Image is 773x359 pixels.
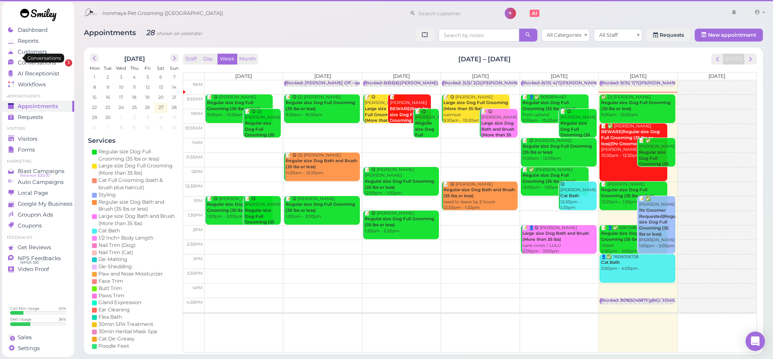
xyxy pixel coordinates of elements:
[18,222,42,229] span: Coupons
[723,54,745,65] button: [DATE]
[2,57,74,68] a: Conversations 1
[551,73,568,79] span: [DATE]
[639,138,675,186] div: 📝 ✅ [PERSON_NAME] 11:00am - 12:00pm
[98,278,123,285] div: Face Trim
[2,144,74,155] a: Forms
[188,213,203,218] span: 1:30pm
[601,100,671,111] b: Regular size Dog Full Grooming (35 lbs or less)
[646,29,691,42] a: Requests
[415,109,439,174] div: 📝 😋 [PERSON_NAME] yorkie 10:00am - 11:00am
[18,255,61,262] span: NPS Feedbacks
[98,342,129,350] div: Poodle Feet
[443,100,508,111] b: Large size Dog Full Grooming (More than 35 lbs)
[194,198,203,203] span: 1pm
[119,114,123,121] span: 1
[601,187,654,198] b: Regular size Dog Full Grooming (35 lbs or less)
[186,154,203,160] span: 11:30am
[601,298,717,304] div: Blocked: 9096304687FgBIG/ 3104031253 • appointment
[286,158,357,169] b: Regular size Dog Bath and Brush (35 lbs or less)
[443,187,515,198] b: Regular size Dog Bath and Brush (35 lbs or less)
[2,235,74,240] li: Feedbacks
[364,80,470,86] div: Blocked: 6(6)6(6)[PERSON_NAME] • appointment
[90,54,98,62] button: prev
[132,124,136,131] span: 9
[2,332,74,343] a: Sales
[522,94,589,124] div: 📝 👤✅ 9092894467 from upland 9:30am - 10:30am
[365,106,403,123] b: Large size Dog Full Grooming (More than 35 lbs)
[695,29,763,42] button: New appointment
[389,94,430,148] div: 📝 [PERSON_NAME] new schnauzer [PERSON_NAME] 9:30am - 10:30am
[560,193,579,198] b: Cat Bath
[104,65,112,71] span: Tue
[183,54,199,65] button: Staff
[159,73,163,81] span: 6
[285,80,382,86] div: Blocked: [PERSON_NAME] Off • appointment
[65,59,72,67] span: 1
[172,73,176,81] span: 7
[192,140,203,145] span: 11am
[547,32,581,38] span: All Categories
[522,144,592,155] b: Regular size Dog Full Grooming (35 lbs or less)
[132,73,136,81] span: 4
[10,317,31,322] div: SMS Usage
[98,328,157,335] div: 30min Herbal Mask Spa
[439,29,519,42] input: Search by notes
[2,166,74,177] a: Blast Campaigns Balance: $20.00
[142,28,203,37] i: 28
[98,213,177,227] div: Large size Dog Bath and Brush (More than 35 lbs)
[235,73,252,79] span: [DATE]
[472,73,489,79] span: [DATE]
[98,256,127,263] div: De-Matting
[18,70,59,77] span: AI Receptionist
[364,167,439,196] div: 📝 😋 [PERSON_NAME] [PERSON_NAME] 12:00pm - 1:00pm
[2,112,74,123] a: Requests
[601,129,664,146] b: BEWARE|Regular size Dog Full Grooming (35 lbs or less)|1hr Groomer Requested
[2,264,74,275] a: Video Proof
[170,54,179,62] button: next
[415,121,437,155] b: Regular size Dog Full Grooming (35 lbs or less)
[84,28,138,37] span: Appointments
[207,196,273,220] div: 📝 😋 [PERSON_NAME] 1:00pm - 2:00pm
[365,216,434,228] b: Regular size Dog Full Grooming (35 lbs or less)
[2,177,74,188] a: Auto Campaigns
[98,306,130,313] div: Ear Cleaning
[285,94,360,118] div: 📝 😋 (2) [PERSON_NAME] 9:30am - 10:30am
[18,211,53,218] span: Groupon Ads
[522,225,597,255] div: 📝 👤😋 [PERSON_NAME] cane corso / LULU 2:00pm - 3:00pm
[639,196,675,249] div: 📝 ✅ [PERSON_NAME] [PERSON_NAME] 1:00pm - 3:00pm
[18,136,38,142] span: Visitors
[18,146,35,153] span: Forms
[630,73,647,79] span: [DATE]
[98,249,133,256] div: Nail Trim (Cat)
[91,114,98,121] span: 29
[708,32,756,38] span: New appointment
[207,100,260,111] b: Regular size Dog Full Grooming (35 lbs or less)
[2,46,74,57] a: Customers
[185,184,203,189] span: 12:30pm
[171,94,177,101] span: 21
[98,242,136,249] div: Nail Trim (Dog)
[314,73,331,79] span: [DATE]
[522,100,576,111] b: Regular size Dog Full Grooming (35 lbs or less)
[746,332,765,351] div: Open Intercom Messenger
[106,73,110,81] span: 2
[157,65,165,71] span: Sat
[18,103,58,110] span: Appointments
[18,38,39,44] span: Reports
[639,150,669,173] b: Regular size Dog Full Grooming (35 lbs or less)
[144,65,150,71] span: Fri
[18,27,48,33] span: Dashboard
[92,94,97,101] span: 15
[601,231,654,242] b: Regular size Dog Full Grooming (35 lbs or less)
[98,148,177,163] div: Regular size Dog Full Grooming (35 lbs or less)
[286,202,355,213] b: Regular size Dog Full Grooming (35 lbs or less)
[443,80,551,86] div: Blocked: 3(3)/ 2(2)[PERSON_NAME] • appointment
[2,126,74,131] li: Visitors
[105,83,110,91] span: 9
[245,208,274,231] b: Regular size Dog Full Grooming (35 lbs or less)
[237,54,258,65] button: Month
[91,104,98,111] span: 22
[88,137,181,144] h4: Services
[522,173,576,184] b: Regular size Dog Full Grooming (35 lbs or less)
[187,242,203,247] span: 2:30pm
